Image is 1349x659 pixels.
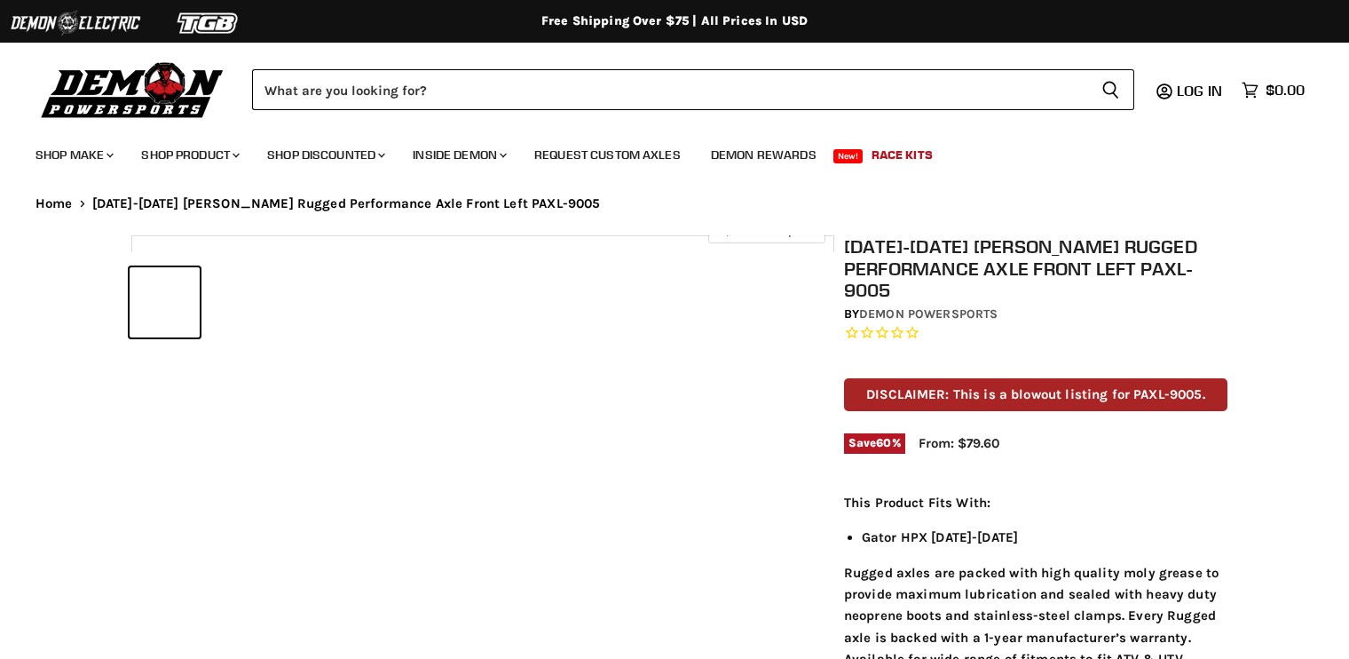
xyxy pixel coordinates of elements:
[142,6,275,40] img: TGB Logo 2
[844,305,1227,324] div: by
[22,130,1300,173] ul: Main menu
[252,69,1134,110] form: Product
[22,137,124,173] a: Shop Make
[252,69,1087,110] input: Search
[876,436,891,449] span: 60
[128,137,250,173] a: Shop Product
[399,137,517,173] a: Inside Demon
[844,324,1227,343] span: Rated 0.0 out of 5 stars 0 reviews
[844,492,1227,513] p: This Product Fits With:
[35,196,73,211] a: Home
[833,149,864,163] span: New!
[9,6,142,40] img: Demon Electric Logo 2
[859,306,998,322] a: Demon Powersports
[1087,69,1134,110] button: Search
[521,137,694,173] a: Request Custom Axles
[862,527,1227,548] li: Gator HPX [DATE]-[DATE]
[1169,83,1233,99] a: Log in
[858,137,946,173] a: Race Kits
[35,58,230,121] img: Demon Powersports
[254,137,396,173] a: Shop Discounted
[844,378,1227,411] p: DISCLAIMER: This is a blowout listing for PAXL-9005.
[92,196,601,211] span: [DATE]-[DATE] [PERSON_NAME] Rugged Performance Axle Front Left PAXL-9005
[844,235,1227,301] h1: [DATE]-[DATE] [PERSON_NAME] Rugged Performance Axle Front Left PAXL-9005
[1177,82,1222,99] span: Log in
[130,267,200,337] button: 2010-2013 John Deere Rugged Performance Axle Front Left PAXL-9005 thumbnail
[844,433,905,453] span: Save %
[1266,82,1305,99] span: $0.00
[698,137,830,173] a: Demon Rewards
[919,435,999,451] span: From: $79.60
[717,224,816,237] span: Click to expand
[1233,77,1313,103] a: $0.00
